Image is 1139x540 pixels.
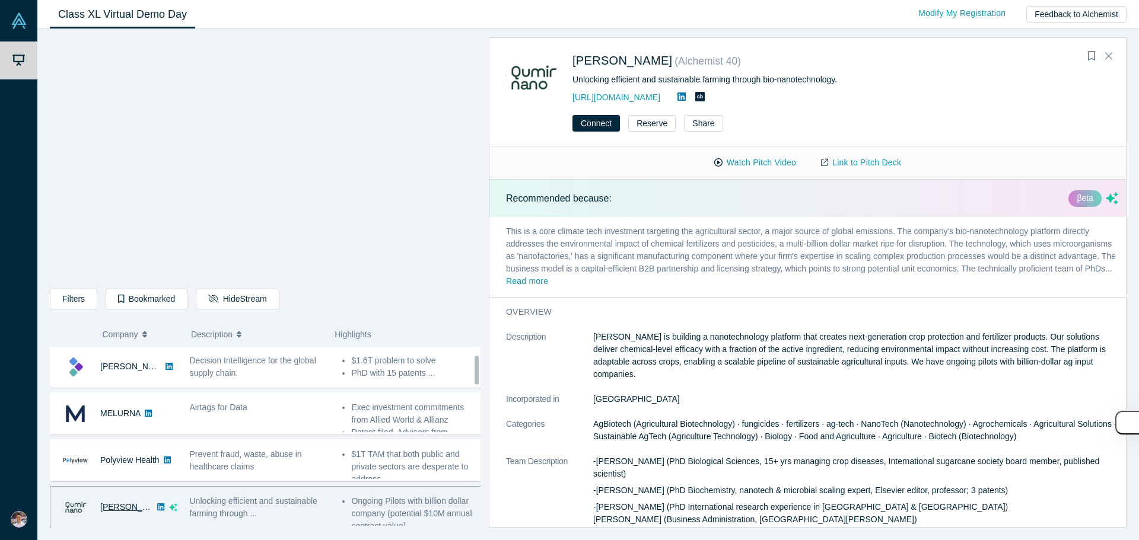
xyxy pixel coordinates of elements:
[100,455,160,465] a: Polyview Health
[106,289,187,309] button: Bookmarked
[809,152,914,173] a: Link to Pitch Deck
[506,275,548,289] button: Read more
[191,322,322,347] button: Description
[593,501,1118,526] p: -[PERSON_NAME] (PhD International research experience in [GEOGRAPHIC_DATA] & [GEOGRAPHIC_DATA]) [...
[506,393,593,418] dt: Incorporated in
[572,54,672,67] a: [PERSON_NAME]
[335,330,371,339] span: Highlights
[1026,6,1127,23] button: Feedback to Alchemist
[684,115,723,132] button: Share
[593,484,1118,497] p: -[PERSON_NAME] (PhD Biochemistry, nanotech & microbial scaling expert, Elsevier editor, professor...
[196,289,279,309] button: HideStream
[351,401,482,426] li: Exec investment commitments from Allied World & Allianz
[169,503,177,512] svg: dsa ai sparkles
[351,354,482,367] li: $1.6T problem to solve
[103,322,179,347] button: Company
[11,12,27,29] img: Alchemist Vault Logo
[1083,48,1100,65] button: Bookmark
[11,511,27,528] img: Ethan Sohn's Account
[702,152,809,173] button: Watch Pitch Video
[190,402,247,412] span: Airtags for Data
[191,322,233,347] span: Description
[63,354,88,379] img: Kimaru AI's Logo
[1100,47,1118,66] button: Close
[351,448,482,485] li: $1T TAM that both public and private sectors are desperate to address
[100,362,168,371] a: [PERSON_NAME]
[489,217,1135,297] p: This is a core climate tech investment targeting the agricultural sector, a major source of globa...
[593,419,1116,441] span: AgBiotech (Agricultural Biotechnology) · fungicides · fertilizers · ag-tech · NanoTech (Nanotechn...
[906,3,1018,24] a: Modify My Registration
[103,322,138,347] span: Company
[190,449,302,471] span: Prevent fraud, waste, abuse in healthcare claims
[506,51,560,105] img: Qumir Nano's Logo
[100,502,168,512] a: [PERSON_NAME]
[190,496,317,518] span: Unlocking efficient and sustainable farming through ...
[1106,192,1118,205] svg: dsa ai sparkles
[572,74,968,86] div: Unlocking efficient and sustainable farming through bio-nanotechnology.
[506,418,593,455] dt: Categories
[351,426,482,451] li: Patent filed, Advisors from BetterHelp, Reversing Labs ...
[190,356,316,378] span: Decision Intelligence for the global supply chain.
[100,408,141,418] a: MELURNA
[50,289,97,309] button: Filters
[63,448,88,473] img: Polyview Health's Logo
[572,115,620,132] button: Connect
[506,191,612,206] p: Recommended because:
[628,115,676,132] button: Reserve
[63,495,88,520] img: Qumir Nano's Logo
[572,92,660,102] a: [URL][DOMAIN_NAME]
[351,495,482,532] li: Ongoing Pilots with billion dollar company (potential $10M annual contract value) ...
[506,455,593,538] dt: Team Description
[506,331,593,393] dt: Description
[50,1,195,28] a: Class XL Virtual Demo Day
[351,367,482,379] li: PhD with 15 patents ...
[675,55,741,67] small: ( Alchemist 40 )
[63,401,88,426] img: MELURNA's Logo
[50,39,480,280] iframe: Alchemist Class XL Demo Day: Vault
[1068,190,1102,207] div: βeta
[593,331,1118,381] p: [PERSON_NAME] is building a nanotechnology platform that creates next-generation crop protection ...
[593,393,1118,405] dd: [GEOGRAPHIC_DATA]
[506,306,1102,318] h3: overview
[593,455,1118,480] p: -[PERSON_NAME] (PhD Biological Sciences, 15+ yrs managing crop diseases, International sugarcane ...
